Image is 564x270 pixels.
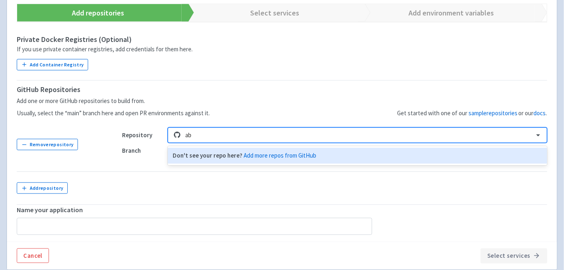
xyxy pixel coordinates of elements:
a: Select services [182,4,358,22]
h5: Name your application [17,206,547,214]
button: Add Container Registry [17,59,88,70]
div: If you use private container registries, add credentials for them here. [17,45,547,54]
a: Add repositories [5,4,182,22]
button: Removerepository [17,139,78,150]
a: Cancel [17,248,49,263]
button: Select services [481,248,547,263]
h4: Private Docker Registries (Optional) [17,35,547,44]
button: Addrepository [17,182,68,194]
p: Get started with one of our or our . [397,109,547,118]
p: Usually, select the “main” branch here and open PR environments against it. [17,109,210,118]
a: Add more repos from GitHub [244,151,316,159]
a: samplerepositories [469,109,517,117]
strong: Branch [122,147,141,154]
a: docs [534,109,546,117]
strong: GitHub Repositories [17,85,80,94]
p: Add one or more GitHub repositories to build from. [17,97,210,106]
strong: Repository [122,131,152,139]
b: Don't see your repo here? [173,151,242,159]
a: Add environment variables [358,4,535,22]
